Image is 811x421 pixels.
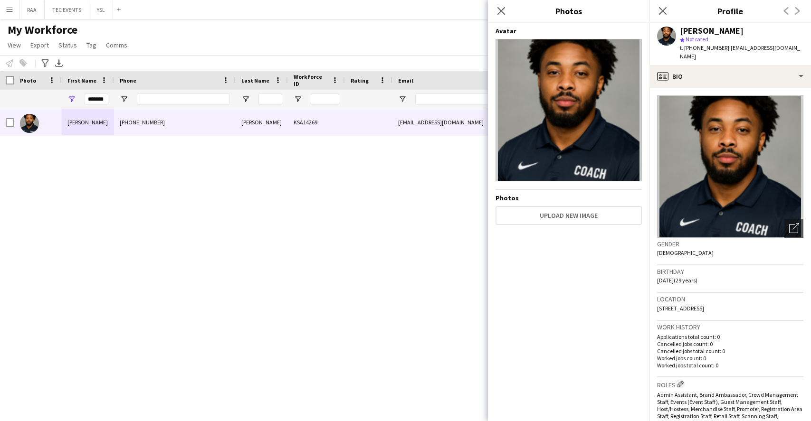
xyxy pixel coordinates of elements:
button: TEC EVENTS [45,0,89,19]
div: Open photos pop-in [784,219,803,238]
button: Open Filter Menu [120,95,128,103]
div: [PERSON_NAME] [62,109,114,135]
input: First Name Filter Input [85,94,108,105]
span: [DATE] (29 years) [657,277,697,284]
span: | [EMAIL_ADDRESS][DOMAIN_NAME] [680,44,800,60]
h3: Profile [649,5,811,17]
div: [PERSON_NAME] [680,27,744,35]
div: Bio [649,65,811,88]
span: [STREET_ADDRESS] [657,305,704,312]
h3: Work history [657,323,803,331]
img: Mahmoud Henderson [20,114,39,133]
p: Cancelled jobs total count: 0 [657,347,803,355]
h3: Location [657,295,803,303]
span: Comms [106,41,127,49]
h4: Photos [496,194,642,202]
button: Open Filter Menu [398,95,407,103]
h3: Photos [488,5,649,17]
app-action-btn: Export XLSX [53,57,65,69]
p: Applications total count: 0 [657,333,803,340]
div: [PHONE_NUMBER] [114,109,236,135]
input: Last Name Filter Input [258,94,282,105]
span: Email [398,77,413,84]
img: Crew avatar or photo [657,95,803,238]
h4: Avatar [496,27,642,35]
a: Comms [102,39,131,51]
a: Export [27,39,53,51]
button: Upload new image [496,206,642,225]
span: First Name [67,77,96,84]
h3: Roles [657,379,803,389]
div: [PERSON_NAME] [236,109,288,135]
span: t. [PHONE_NUMBER] [680,44,729,51]
a: Status [55,39,81,51]
span: My Workforce [8,23,77,37]
p: Worked jobs total count: 0 [657,362,803,369]
h3: Birthday [657,267,803,276]
span: Rating [351,77,369,84]
button: Open Filter Menu [294,95,302,103]
input: Workforce ID Filter Input [311,94,339,105]
h3: Gender [657,240,803,248]
span: [DEMOGRAPHIC_DATA] [657,249,714,256]
span: Photo [20,77,36,84]
button: RAA [19,0,45,19]
span: Tag [86,41,96,49]
span: Last Name [241,77,269,84]
button: Open Filter Menu [241,95,250,103]
span: View [8,41,21,49]
a: Tag [83,39,100,51]
p: Worked jobs count: 0 [657,355,803,362]
div: [EMAIL_ADDRESS][DOMAIN_NAME] [392,109,582,135]
input: Phone Filter Input [137,94,230,105]
app-action-btn: Advanced filters [39,57,51,69]
span: Export [30,41,49,49]
p: Cancelled jobs count: 0 [657,340,803,347]
div: KSA14269 [288,109,345,135]
button: YSL [89,0,113,19]
span: Workforce ID [294,73,328,87]
a: View [4,39,25,51]
span: Status [58,41,77,49]
input: Email Filter Input [415,94,577,105]
span: Not rated [686,36,708,43]
span: Phone [120,77,136,84]
button: Open Filter Menu [67,95,76,103]
img: Crew avatar [496,39,642,181]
